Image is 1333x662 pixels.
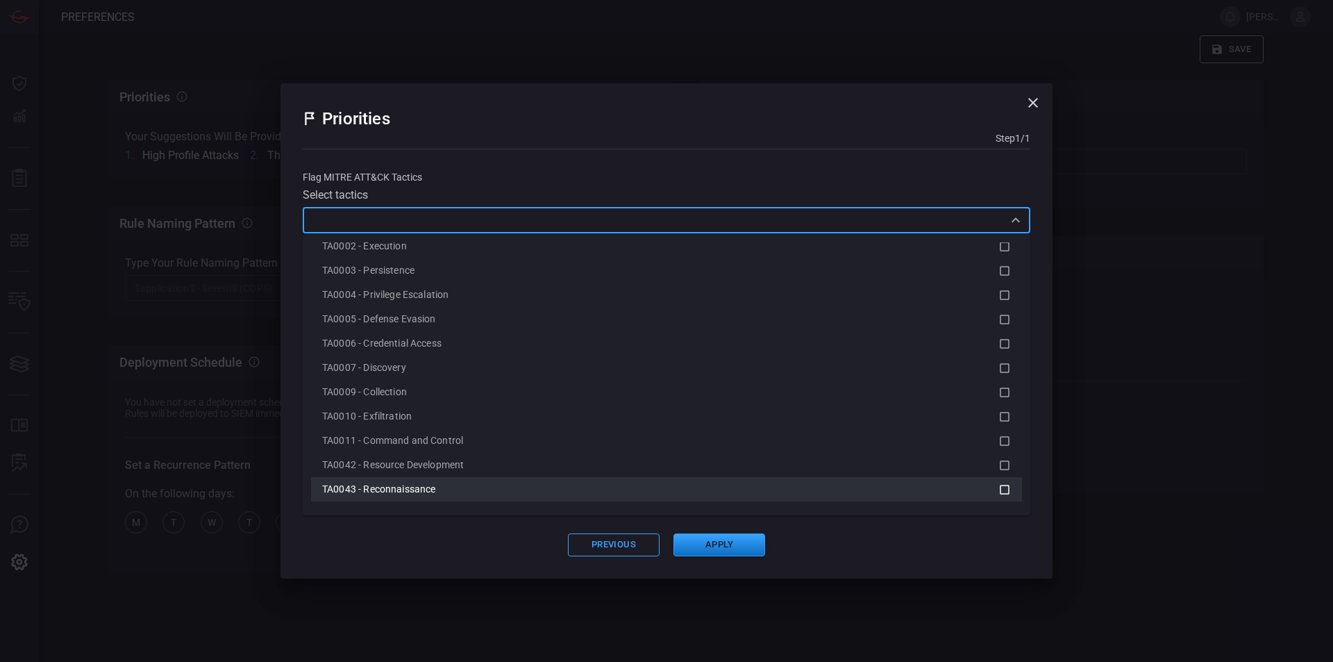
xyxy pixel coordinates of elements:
[322,411,412,422] span: TA0010 - Exfiltration
[322,386,407,397] span: TA0009 - Collection
[311,477,1022,502] li: TA0043 - Reconnaissance
[311,380,1022,404] li: TA0009 - Collection
[311,429,1022,453] li: TA0011 - Command and Control
[322,265,414,276] span: TA0003 - Persistence
[322,106,390,132] h2: Priorities
[311,453,1022,477] li: TA0042 - Resource Development
[303,172,1030,183] div: Flag MITRE ATT&CK tactics
[311,307,1022,331] li: TA0005 - Defense Evasion
[322,240,407,251] span: TA0002 - Execution
[1006,210,1025,230] button: Close
[311,283,1022,307] li: TA0004 - Privilege Escalation
[322,483,435,495] span: TA0043 - Reconnaissance
[322,459,464,470] span: TA0042 - Resource Development
[311,258,1022,283] li: TA0003 - Persistence
[311,404,1022,429] li: TA0010 - Exfiltration
[322,362,406,373] span: TA0007 - Discovery
[311,234,1022,258] li: TA0002 - Execution
[311,356,1022,380] li: TA0007 - Discovery
[322,338,442,349] span: TA0006 - Credential Access
[322,313,436,324] span: TA0005 - Defense Evasion
[322,435,463,446] span: TA0011 - Command and Control
[303,188,1030,201] label: Select tactics
[673,533,765,556] button: Apply
[322,289,448,300] span: TA0004 - Privilege Escalation
[568,533,660,556] button: Previous
[311,331,1022,356] li: TA0006 - Credential Access
[996,133,1030,144] div: Step 1 / 1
